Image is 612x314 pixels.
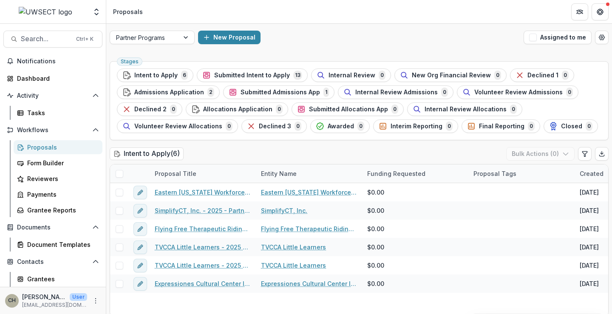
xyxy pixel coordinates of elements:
button: Intent to Apply6 [117,68,193,82]
div: Proposals [27,143,96,152]
span: $0.00 [367,279,384,288]
span: Documents [17,224,89,231]
span: $0.00 [367,224,384,233]
span: Interim Reporting [391,123,442,130]
button: More [91,296,101,306]
span: Volunteer Review Allocations [134,123,222,130]
button: New Proposal [198,31,261,44]
span: 0 [510,105,517,114]
button: Search... [3,31,102,48]
a: Dashboard [3,71,102,85]
div: Ctrl + K [74,34,95,44]
button: Volunteer Review Admissions0 [457,85,578,99]
button: Open entity switcher [91,3,102,20]
span: 0 [586,122,592,131]
button: New Org Financial Review0 [394,68,507,82]
span: 6 [181,71,188,80]
div: Document Templates [27,240,96,249]
span: Submitted Allocations App [309,106,388,113]
button: Open Workflows [3,123,102,137]
p: [PERSON_NAME] [22,292,66,301]
span: 0 [441,88,448,97]
span: 0 [391,105,398,114]
span: 0 [357,122,364,131]
span: 0 [379,71,385,80]
a: TVCCA Little Learners - 2025 - Partner Program Intent to Apply [155,243,251,252]
a: Reviewers [14,172,102,186]
a: Payments [14,187,102,201]
button: Awarded0 [310,119,370,133]
a: Form Builder [14,156,102,170]
button: Internal Review Allocations0 [407,102,522,116]
button: Internal Review0 [311,68,391,82]
span: 0 [562,71,569,80]
div: Proposal Title [150,169,201,178]
button: Export table data [595,147,609,161]
nav: breadcrumb [110,6,146,18]
div: Proposals [113,7,143,16]
div: [DATE] [580,261,599,270]
button: Open table manager [595,31,609,44]
div: Proposal Tags [468,169,521,178]
div: [DATE] [580,279,599,288]
button: Assigned to me [524,31,592,44]
span: 1 [323,88,329,97]
span: 0 [446,122,453,131]
span: Final Reporting [479,123,524,130]
button: Get Help [592,3,609,20]
button: Partners [571,3,588,20]
h2: Intent to Apply ( 6 ) [110,147,184,160]
button: Open Documents [3,221,102,234]
button: Volunteer Review Allocations0 [117,119,238,133]
a: Expressiones Cultural Center Inc [261,279,357,288]
button: Declined 30 [241,119,307,133]
img: UWSECT logo [19,7,72,17]
span: Internal Review Allocations [425,106,507,113]
span: Search... [21,35,71,43]
div: Carli Herz [8,298,16,303]
span: Awarded [328,123,354,130]
div: Proposal Tags [468,164,575,183]
button: Submitted Allocations App0 [292,102,404,116]
a: TVCCA Little Learners - 2025 - Partner Program Intent to Apply [155,261,251,270]
span: Activity [17,92,89,99]
span: Volunteer Review Admissions [474,89,563,96]
button: edit [133,277,147,291]
span: 0 [494,71,501,80]
button: Bulk Actions (0) [506,147,575,161]
a: Proposals [14,140,102,154]
button: edit [133,204,147,218]
button: Interim Reporting0 [373,119,458,133]
button: Closed0 [544,119,598,133]
button: Admissions Application2 [117,85,220,99]
a: Flying Free Therapeutic Riding Center, Inc. [261,224,357,233]
span: 0 [566,88,573,97]
span: 0 [226,122,232,131]
div: Reviewers [27,174,96,183]
div: Payments [27,190,96,199]
span: Submitted Intent to Apply [214,72,290,79]
span: Admissions Application [134,89,204,96]
div: [DATE] [580,243,599,252]
a: Expressiones Cultural Center Inc - 2025 - Partner Program Intent to Apply [155,279,251,288]
button: Declined 20 [117,102,182,116]
span: Workflows [17,127,89,134]
span: 0 [170,105,177,114]
button: Submitted Admissions App1 [223,85,334,99]
button: edit [133,240,147,254]
button: Open Contacts [3,255,102,269]
span: $0.00 [367,206,384,215]
a: Grantees [14,272,102,286]
div: Proposal Title [150,164,256,183]
button: Edit table settings [578,147,592,161]
span: Declined 1 [527,72,558,79]
span: $0.00 [367,261,384,270]
p: User [70,293,87,301]
span: Declined 3 [259,123,291,130]
a: TVCCA Little Learners [261,261,326,270]
a: Grantee Reports [14,203,102,217]
button: Open Activity [3,89,102,102]
span: 0 [528,122,535,131]
div: Funding Requested [362,169,431,178]
span: Internal Review Admissions [355,89,438,96]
